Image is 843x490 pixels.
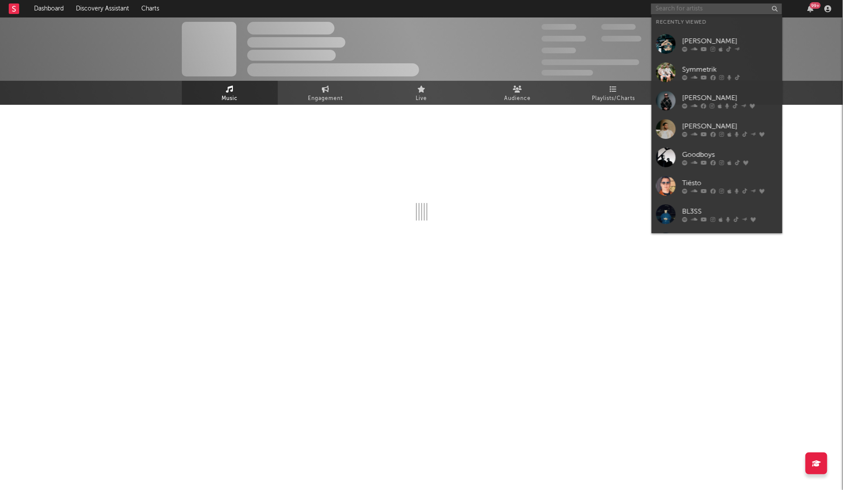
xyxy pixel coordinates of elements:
[652,200,782,228] a: BL3SS
[601,36,642,41] span: 1,000,000
[682,36,778,46] div: [PERSON_NAME]
[278,81,374,105] a: Engagement
[182,81,278,105] a: Music
[682,121,778,131] div: [PERSON_NAME]
[810,2,821,9] div: 99 +
[682,206,778,217] div: BL3SS
[682,93,778,103] div: [PERSON_NAME]
[542,36,586,41] span: 50,000,000
[222,93,238,104] span: Music
[470,81,566,105] a: Audience
[566,81,662,105] a: Playlists/Charts
[652,228,782,257] a: Prospa
[652,86,782,115] a: [PERSON_NAME]
[651,3,782,14] input: Search for artists
[652,115,782,143] a: [PERSON_NAME]
[652,58,782,86] a: Symmetrik
[308,93,343,104] span: Engagement
[374,81,470,105] a: Live
[652,143,782,172] a: Goodboys
[652,30,782,58] a: [PERSON_NAME]
[542,59,639,65] span: 50,000,000 Monthly Listeners
[807,5,813,12] button: 99+
[542,24,577,30] span: 300,000
[682,149,778,160] div: Goodboys
[656,17,778,28] div: Recently Viewed
[504,93,531,104] span: Audience
[682,64,778,75] div: Symmetrik
[592,93,635,104] span: Playlists/Charts
[652,172,782,200] a: Tiësto
[682,178,778,188] div: Tiësto
[416,93,427,104] span: Live
[542,70,593,76] span: Jump Score: 85.0
[601,24,636,30] span: 100,000
[542,48,576,53] span: 100,000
